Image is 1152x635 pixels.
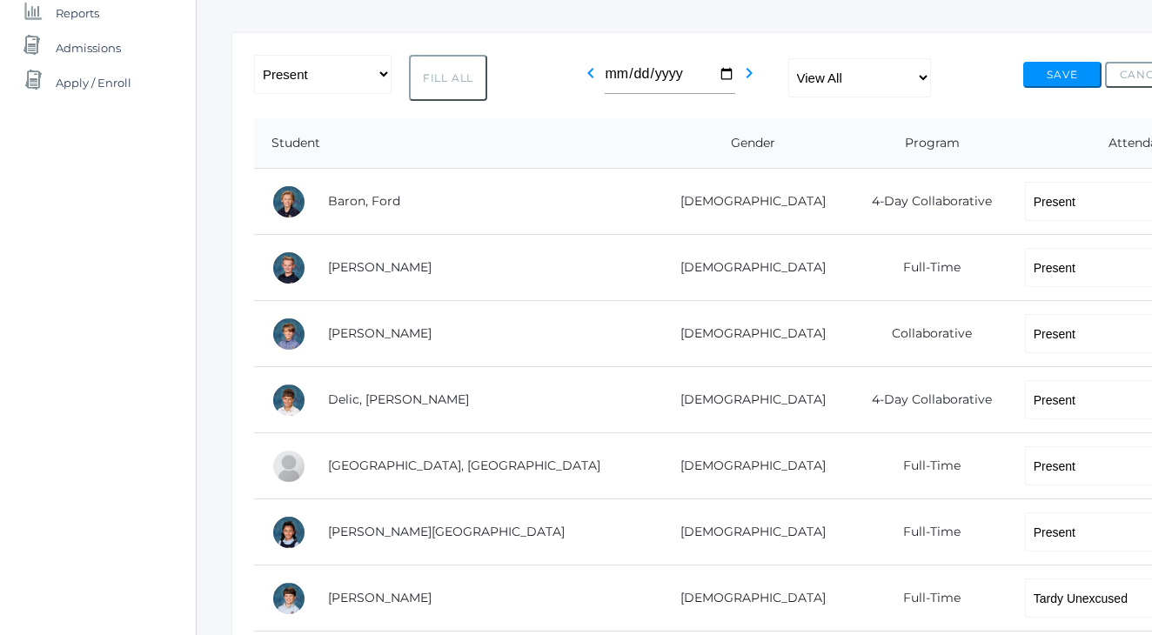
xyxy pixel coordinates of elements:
div: Easton Ferris [271,449,306,484]
td: [DEMOGRAPHIC_DATA] [651,499,844,565]
a: Baron, Ford [328,193,400,209]
td: [DEMOGRAPHIC_DATA] [651,235,844,301]
th: Student [254,118,651,169]
a: [PERSON_NAME][GEOGRAPHIC_DATA] [328,524,565,539]
td: 4-Day Collaborative [843,169,1007,235]
td: [DEMOGRAPHIC_DATA] [651,367,844,433]
td: Collaborative [843,301,1007,367]
td: Full-Time [843,565,1007,632]
th: Gender [651,118,844,169]
td: [DEMOGRAPHIC_DATA] [651,169,844,235]
div: Luka Delic [271,383,306,418]
a: [GEOGRAPHIC_DATA], [GEOGRAPHIC_DATA] [328,458,600,473]
td: Full-Time [843,433,1007,499]
div: William Hibbard [271,581,306,616]
td: Full-Time [843,235,1007,301]
span: Apply / Enroll [56,65,131,100]
div: Brody Bigley [271,251,306,285]
i: chevron_right [739,63,760,84]
span: Admissions [56,30,121,65]
td: Full-Time [843,499,1007,565]
a: [PERSON_NAME] [328,325,432,341]
i: chevron_left [580,63,601,84]
a: chevron_right [739,70,760,87]
button: Save [1023,62,1102,88]
div: Jack Crosby [271,317,306,351]
div: Ford Baron [271,184,306,219]
a: [PERSON_NAME] [328,259,432,275]
td: [DEMOGRAPHIC_DATA] [651,301,844,367]
button: Fill All [409,55,487,101]
th: Program [843,118,1007,169]
td: 4-Day Collaborative [843,367,1007,433]
div: Victoria Harutyunyan [271,515,306,550]
a: [PERSON_NAME] [328,590,432,605]
a: chevron_left [580,70,601,87]
td: [DEMOGRAPHIC_DATA] [651,565,844,632]
a: Delic, [PERSON_NAME] [328,391,469,407]
td: [DEMOGRAPHIC_DATA] [651,433,844,499]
